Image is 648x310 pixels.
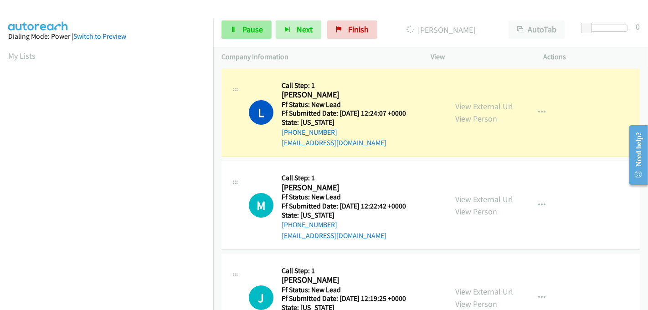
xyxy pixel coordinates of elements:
div: The call is yet to be attempted [249,193,273,218]
h2: [PERSON_NAME] [282,90,417,100]
h5: Ff Submitted Date: [DATE] 12:24:07 +0000 [282,109,417,118]
h1: J [249,285,273,310]
span: Pause [242,24,263,35]
div: Delay between calls (in seconds) [586,25,627,32]
h1: M [249,193,273,218]
button: Next [276,20,321,39]
h5: Ff Submitted Date: [DATE] 12:22:42 +0000 [282,202,417,211]
a: [PHONE_NUMBER] [282,128,337,137]
h5: Ff Status: New Lead [282,285,417,295]
div: Dialing Mode: Power | [8,31,205,42]
a: View Person [455,206,497,217]
p: View [431,51,527,62]
a: Switch to Preview [73,32,126,41]
p: Company Information [221,51,414,62]
h5: State: [US_STATE] [282,211,417,220]
a: Pause [221,20,272,39]
p: [PERSON_NAME] [390,24,492,36]
h5: State: [US_STATE] [282,118,417,127]
a: [PHONE_NUMBER] [282,220,337,229]
h1: L [249,100,273,125]
a: View Person [455,113,497,124]
h5: Call Step: 1 [282,81,417,90]
a: View External Url [455,194,513,204]
a: My Lists [8,51,36,61]
h2: [PERSON_NAME] [282,275,417,285]
a: Finish [327,20,377,39]
a: View External Url [455,286,513,297]
span: Next [297,24,313,35]
h5: Ff Submitted Date: [DATE] 12:19:25 +0000 [282,294,417,303]
h5: Call Step: 1 [282,266,417,275]
h5: Ff Status: New Lead [282,193,417,202]
p: Actions [544,51,640,62]
span: Finish [348,24,369,35]
h2: [PERSON_NAME] [282,183,417,193]
a: View External Url [455,101,513,112]
h5: Ff Status: New Lead [282,100,417,109]
h5: Call Step: 1 [282,173,417,183]
button: AutoTab [509,20,565,39]
a: View Person [455,299,497,309]
iframe: Resource Center [622,119,648,191]
a: [EMAIL_ADDRESS][DOMAIN_NAME] [282,138,386,147]
div: The call is yet to be attempted [249,285,273,310]
a: [EMAIL_ADDRESS][DOMAIN_NAME] [282,231,386,240]
div: 0 [636,20,640,33]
